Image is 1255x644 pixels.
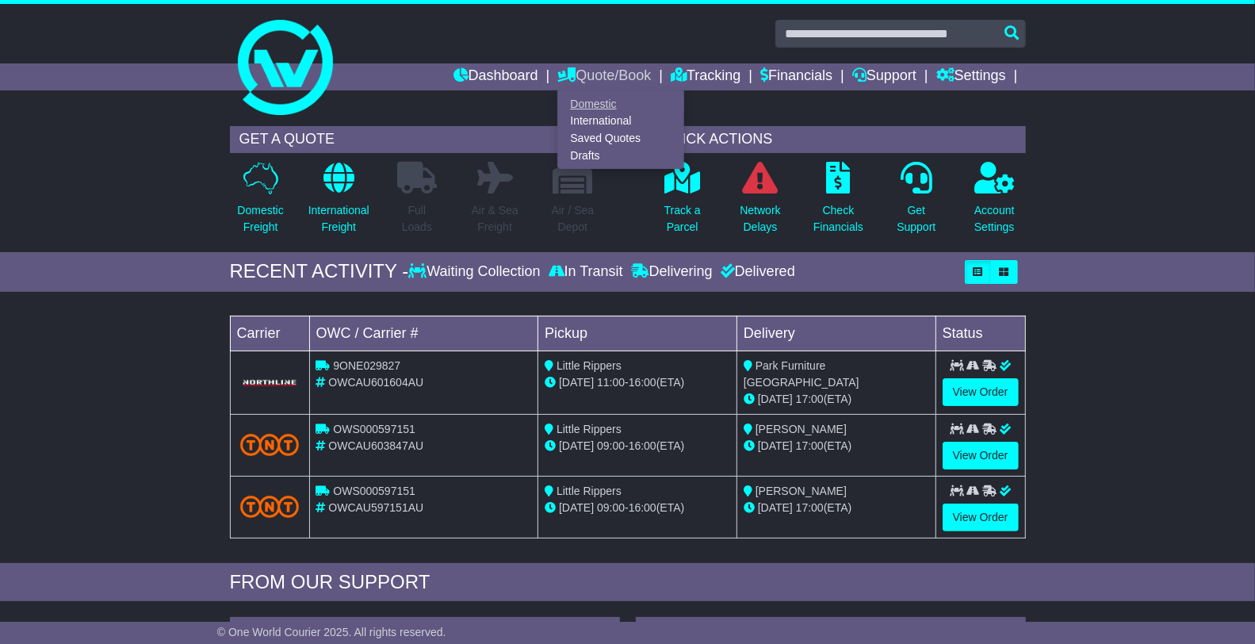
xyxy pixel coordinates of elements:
a: Quote/Book [557,63,651,90]
span: OWCAU597151AU [328,501,423,514]
span: 17:00 [796,501,824,514]
span: 9ONE029827 [333,359,400,372]
a: Track aParcel [664,161,702,244]
div: Waiting Collection [408,263,544,281]
a: View Order [943,442,1019,470]
div: In Transit [545,263,627,281]
img: TNT_Domestic.png [240,434,300,455]
span: 11:00 [597,376,625,389]
span: [DATE] [758,393,793,405]
span: Little Rippers [557,423,622,435]
td: OWC / Carrier # [309,316,538,351]
td: Status [936,316,1025,351]
div: RECENT ACTIVITY - [230,260,409,283]
p: Domestic Freight [237,202,283,236]
a: Support [852,63,916,90]
span: 17:00 [796,439,824,452]
span: [DATE] [559,501,594,514]
img: GetCarrierServiceLogo [240,378,300,388]
td: Pickup [538,316,737,351]
p: Air / Sea Depot [552,202,595,236]
a: AccountSettings [974,161,1016,244]
a: Tracking [671,63,740,90]
span: Little Rippers [557,359,622,372]
span: 16:00 [629,439,656,452]
div: - (ETA) [545,500,730,516]
a: NetworkDelays [739,161,781,244]
span: © One World Courier 2025. All rights reserved. [217,626,446,638]
img: TNT_Domestic.png [240,496,300,517]
span: 16:00 [629,376,656,389]
span: [DATE] [559,439,594,452]
span: [PERSON_NAME] [756,485,847,497]
div: Quote/Book [557,90,684,169]
p: Check Financials [813,202,863,236]
div: (ETA) [744,438,929,454]
td: Delivery [737,316,936,351]
span: OWCAU603847AU [328,439,423,452]
div: Delivered [717,263,795,281]
p: Full Loads [397,202,437,236]
a: Dashboard [453,63,538,90]
a: Saved Quotes [558,130,683,148]
span: 09:00 [597,501,625,514]
a: Financials [760,63,832,90]
p: Account Settings [974,202,1015,236]
div: FROM OUR SUPPORT [230,571,1026,594]
a: GetSupport [896,161,936,244]
span: 16:00 [629,501,656,514]
a: International [558,113,683,130]
div: (ETA) [744,391,929,408]
p: Get Support [897,202,936,236]
span: Park Furniture [GEOGRAPHIC_DATA] [744,359,859,389]
div: GET A QUOTE [230,126,604,153]
p: International Freight [308,202,369,236]
div: (ETA) [744,500,929,516]
span: [DATE] [559,376,594,389]
p: Air & Sea Freight [472,202,518,236]
p: Network Delays [740,202,780,236]
a: Drafts [558,147,683,164]
p: Track a Parcel [664,202,701,236]
a: View Order [943,504,1019,531]
span: OWS000597151 [333,485,415,497]
div: - (ETA) [545,374,730,391]
a: View Order [943,378,1019,406]
div: - (ETA) [545,438,730,454]
a: InternationalFreight [308,161,370,244]
span: [PERSON_NAME] [756,423,847,435]
span: OWS000597151 [333,423,415,435]
div: QUICK ACTIONS [652,126,1026,153]
td: Carrier [230,316,309,351]
span: OWCAU601604AU [328,376,423,389]
a: DomesticFreight [236,161,284,244]
span: 09:00 [597,439,625,452]
span: [DATE] [758,439,793,452]
span: Little Rippers [557,485,622,497]
a: Domestic [558,95,683,113]
a: Settings [936,63,1006,90]
a: CheckFinancials [813,161,864,244]
span: [DATE] [758,501,793,514]
span: 17:00 [796,393,824,405]
div: Delivering [627,263,717,281]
